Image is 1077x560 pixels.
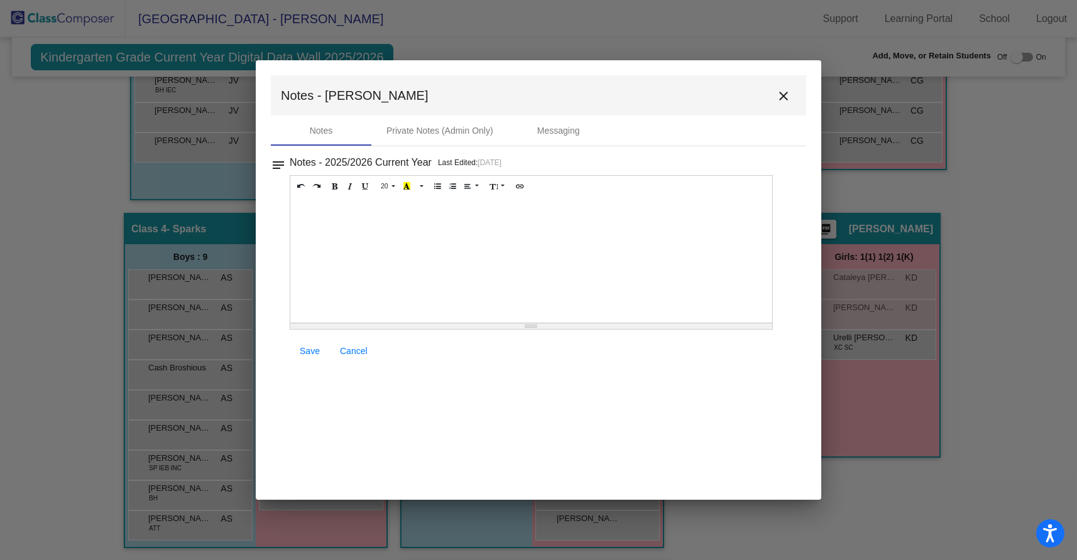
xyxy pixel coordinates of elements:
[300,346,320,356] span: Save
[776,89,791,104] mat-icon: close
[478,158,501,167] span: [DATE]
[310,124,333,137] div: Notes
[327,179,343,194] button: Bold (CTRL+B)
[309,179,324,194] button: Redo (CTRL+Y)
[537,124,580,137] div: Messaging
[414,179,427,194] button: More Color
[460,179,483,194] button: Paragraph
[340,346,368,356] span: Cancel
[445,179,461,194] button: Ordered list (CTRL+SHIFT+NUM8)
[293,179,309,194] button: Undo (CTRL+Z)
[281,85,429,105] span: Notes - [PERSON_NAME]
[358,179,373,194] button: Underline (CTRL+U)
[512,179,528,194] button: Link (CTRL+K)
[438,156,501,169] p: Last Edited:
[381,182,388,190] span: 20
[430,179,446,194] button: Unordered list (CTRL+SHIFT+NUM7)
[399,179,415,194] button: Recent Color
[290,154,432,171] h3: Notes - 2025/2026 Current Year
[386,124,493,137] div: Private Notes (Admin Only)
[342,179,358,194] button: Italic (CTRL+I)
[376,179,400,194] button: Font Size
[290,323,772,329] div: Resize
[486,179,510,194] button: Line Height
[271,154,286,169] mat-icon: notes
